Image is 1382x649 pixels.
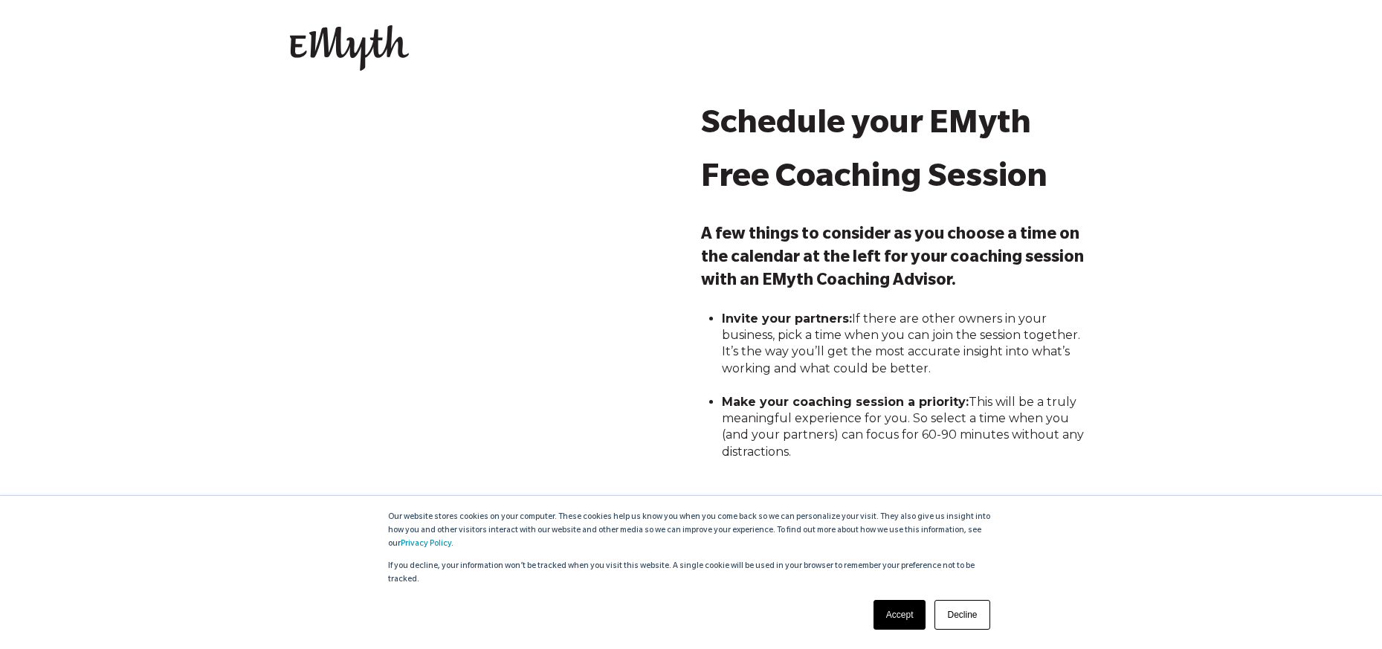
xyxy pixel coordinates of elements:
[401,540,451,549] a: Privacy Policy
[874,600,926,630] a: Accept
[722,394,1085,461] li: This will be a truly meaningful experience for you. So select a time when you (and your partners)...
[722,395,969,409] strong: Make your coaching session a priority:
[290,120,681,640] iframe: Select a Date & Time - Calendly
[722,311,1085,378] li: If there are other owners in your business, pick a time when you can join the session together. I...
[722,311,852,326] strong: Invite your partners:
[701,109,1047,198] strong: Schedule your EMyth Free Coaching Session
[388,560,995,587] p: If you decline, your information won’t be tracked when you visit this website. A single cookie wi...
[388,511,995,551] p: Our website stores cookies on your computer. These cookies help us know you when you come back so...
[290,25,409,71] img: EMyth
[701,225,1092,294] h3: A few things to consider as you choose a time on the calendar at the left for your coaching sessi...
[1308,578,1382,649] iframe: Chat Widget
[934,600,989,630] a: Decline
